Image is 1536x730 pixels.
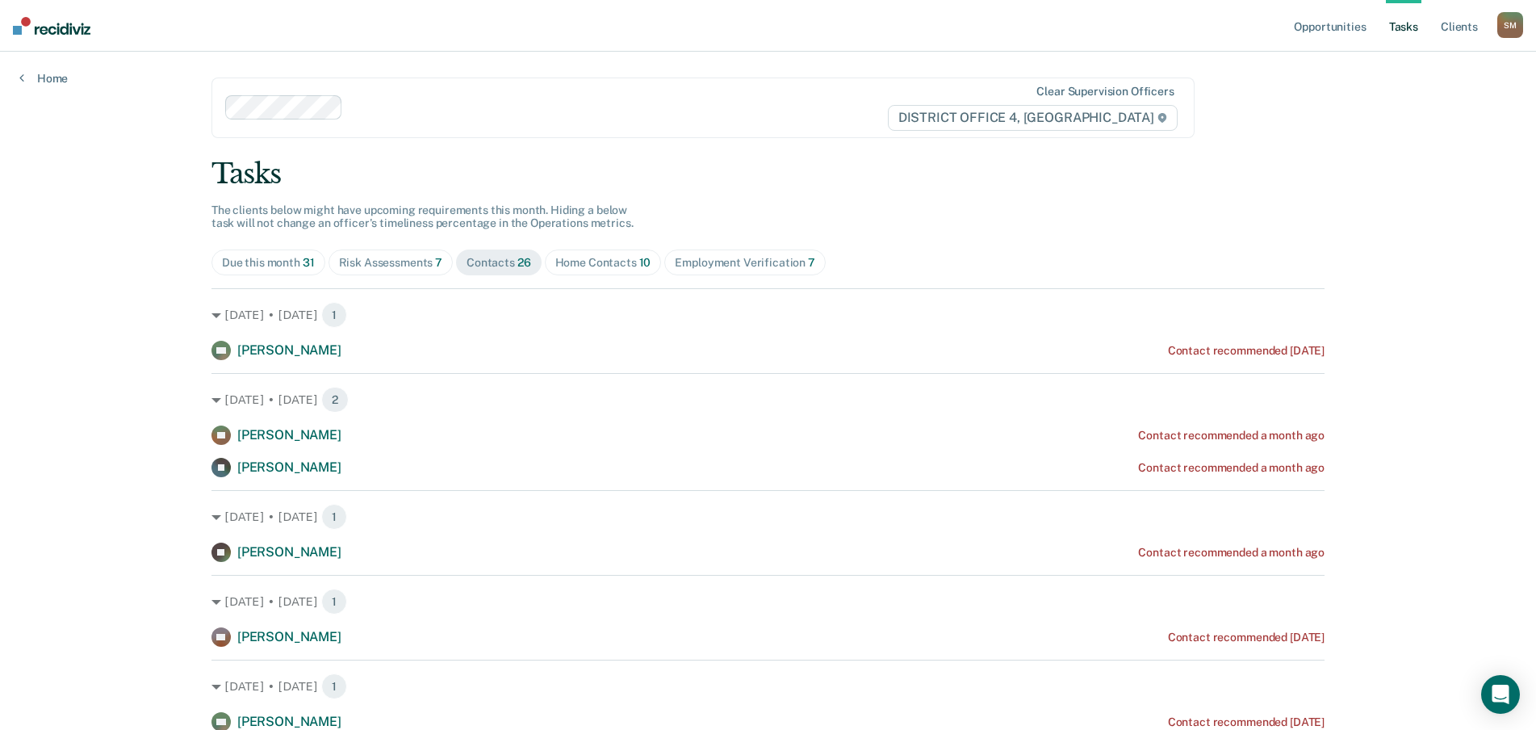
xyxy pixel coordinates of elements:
[237,459,341,475] span: [PERSON_NAME]
[517,256,531,269] span: 26
[303,256,315,269] span: 31
[321,504,347,530] span: 1
[237,427,341,443] span: [PERSON_NAME]
[555,256,651,270] div: Home Contacts
[211,589,1325,615] div: [DATE] • [DATE] 1
[1138,461,1325,475] div: Contact recommended a month ago
[211,387,1325,413] div: [DATE] • [DATE] 2
[237,342,341,358] span: [PERSON_NAME]
[13,17,90,35] img: Recidiviz
[222,256,315,270] div: Due this month
[435,256,442,269] span: 7
[1138,546,1325,560] div: Contact recommended a month ago
[237,629,341,644] span: [PERSON_NAME]
[321,302,347,328] span: 1
[321,589,347,615] span: 1
[1138,429,1325,443] div: Contact recommended a month ago
[321,387,349,413] span: 2
[888,105,1178,131] span: DISTRICT OFFICE 4, [GEOGRAPHIC_DATA]
[211,302,1325,328] div: [DATE] • [DATE] 1
[211,504,1325,530] div: [DATE] • [DATE] 1
[321,673,347,699] span: 1
[237,544,341,560] span: [PERSON_NAME]
[1168,344,1325,358] div: Contact recommended [DATE]
[211,203,634,230] span: The clients below might have upcoming requirements this month. Hiding a below task will not chang...
[211,157,1325,191] div: Tasks
[675,256,815,270] div: Employment Verification
[1497,12,1523,38] div: S M
[639,256,651,269] span: 10
[1481,675,1520,714] div: Open Intercom Messenger
[237,714,341,729] span: [PERSON_NAME]
[211,673,1325,699] div: [DATE] • [DATE] 1
[1168,631,1325,644] div: Contact recommended [DATE]
[1036,85,1174,99] div: Clear supervision officers
[1497,12,1523,38] button: SM
[467,256,531,270] div: Contacts
[339,256,443,270] div: Risk Assessments
[808,256,815,269] span: 7
[19,71,68,86] a: Home
[1168,715,1325,729] div: Contact recommended [DATE]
